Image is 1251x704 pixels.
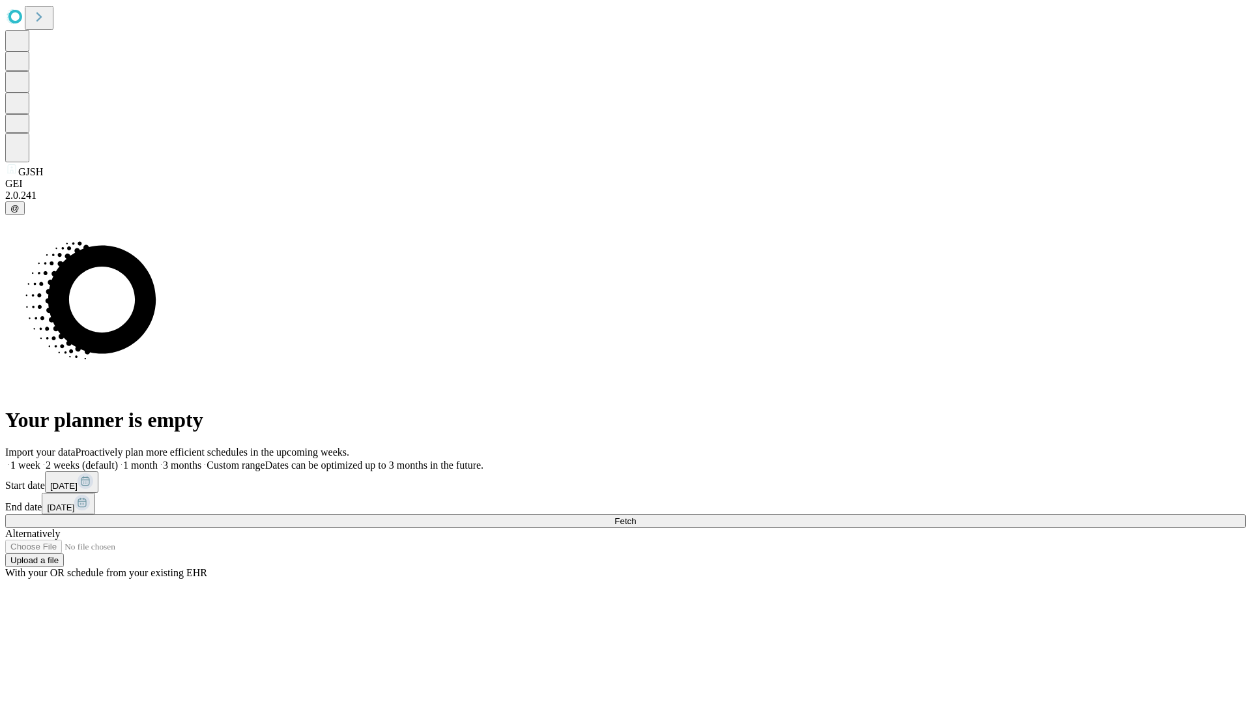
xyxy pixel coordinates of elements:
span: Import your data [5,447,76,458]
button: @ [5,201,25,215]
div: GEI [5,178,1246,190]
span: [DATE] [47,503,74,512]
div: Start date [5,471,1246,493]
button: Fetch [5,514,1246,528]
span: Proactively plan more efficient schedules in the upcoming weeks. [76,447,349,458]
span: 2 weeks (default) [46,460,118,471]
button: [DATE] [42,493,95,514]
div: 2.0.241 [5,190,1246,201]
div: End date [5,493,1246,514]
span: [DATE] [50,481,78,491]
span: With your OR schedule from your existing EHR [5,567,207,578]
span: Fetch [614,516,636,526]
span: 3 months [163,460,201,471]
h1: Your planner is empty [5,408,1246,432]
span: Dates can be optimized up to 3 months in the future. [265,460,483,471]
span: @ [10,203,20,213]
button: Upload a file [5,553,64,567]
span: Alternatively [5,528,60,539]
span: Custom range [207,460,265,471]
button: [DATE] [45,471,98,493]
span: 1 month [123,460,158,471]
span: 1 week [10,460,40,471]
span: GJSH [18,166,43,177]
